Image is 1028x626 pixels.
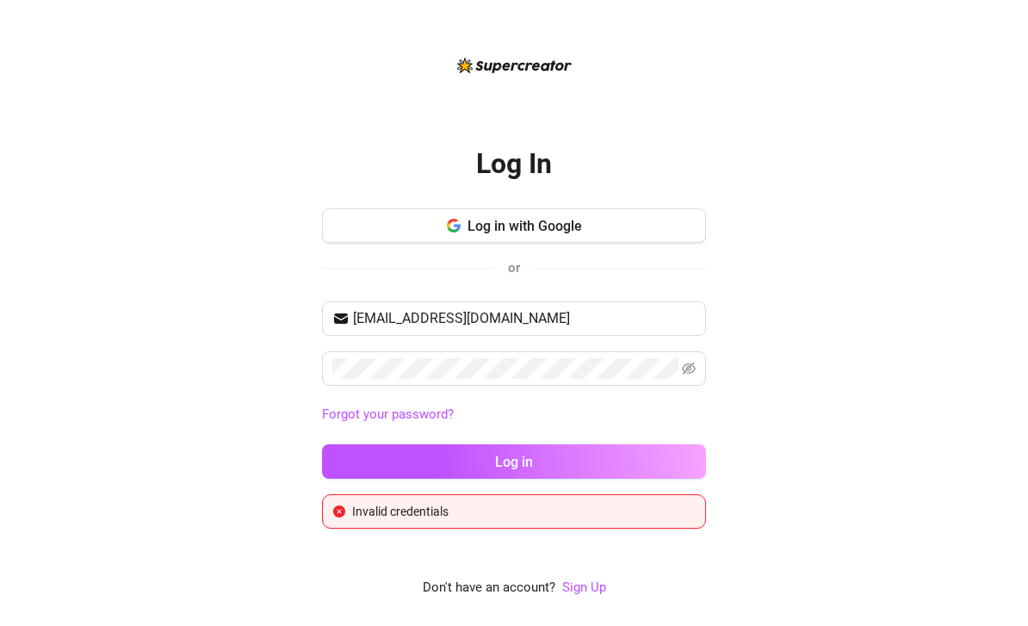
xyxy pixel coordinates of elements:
[353,308,696,329] input: Your email
[457,58,572,73] img: logo-BBDzfeDw.svg
[476,146,552,182] h2: Log In
[333,505,345,518] span: close-circle
[562,580,606,595] a: Sign Up
[322,406,454,422] a: Forgot your password?
[322,444,706,479] button: Log in
[682,362,696,375] span: eye-invisible
[508,260,520,276] span: or
[562,578,606,598] a: Sign Up
[495,454,533,470] span: Log in
[423,578,555,598] span: Don't have an account?
[352,502,695,521] div: Invalid credentials
[322,405,706,425] a: Forgot your password?
[468,218,582,234] span: Log in with Google
[322,208,706,243] button: Log in with Google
